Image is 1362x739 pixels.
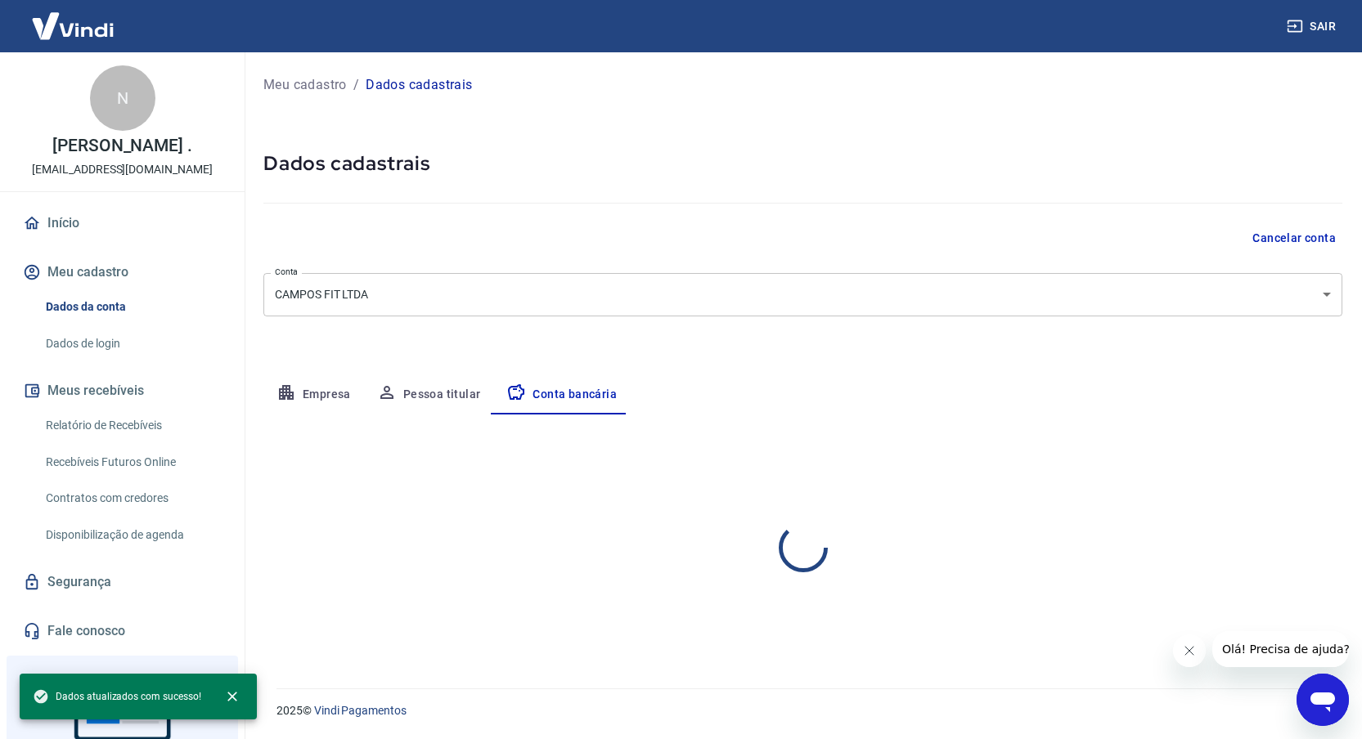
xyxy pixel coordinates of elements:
[20,254,225,290] button: Meu cadastro
[1212,631,1349,667] iframe: Mensagem da empresa
[1297,674,1349,726] iframe: Botão para abrir a janela de mensagens
[39,481,225,515] a: Contratos com credores
[39,518,225,552] a: Disponibilização de agenda
[1246,223,1342,253] button: Cancelar conta
[90,65,155,131] div: N
[20,564,225,600] a: Segurança
[493,375,630,414] button: Conta bancária
[39,290,225,324] a: Dados da conta
[20,205,225,241] a: Início
[1283,11,1342,42] button: Sair
[39,446,225,479] a: Recebíveis Futuros Online
[52,137,192,155] p: [PERSON_NAME] .
[32,161,213,178] p: [EMAIL_ADDRESS][DOMAIN_NAME]
[276,702,1323,719] p: 2025 ©
[263,75,347,95] a: Meu cadastro
[275,266,298,278] label: Conta
[20,613,225,649] a: Fale conosco
[20,1,126,51] img: Vindi
[1173,634,1206,667] iframe: Fechar mensagem
[364,375,494,414] button: Pessoa titular
[39,409,225,442] a: Relatório de Recebíveis
[263,150,1342,177] h5: Dados cadastrais
[314,704,407,717] a: Vindi Pagamentos
[366,75,472,95] p: Dados cadastrais
[10,11,137,25] span: Olá! Precisa de ajuda?
[214,679,250,714] button: close
[20,373,225,409] button: Meus recebíveis
[39,327,225,361] a: Dados de login
[353,75,359,95] p: /
[263,273,1342,316] div: CAMPOS FIT LTDA
[263,375,364,414] button: Empresa
[33,688,201,705] span: Dados atualizados com sucesso!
